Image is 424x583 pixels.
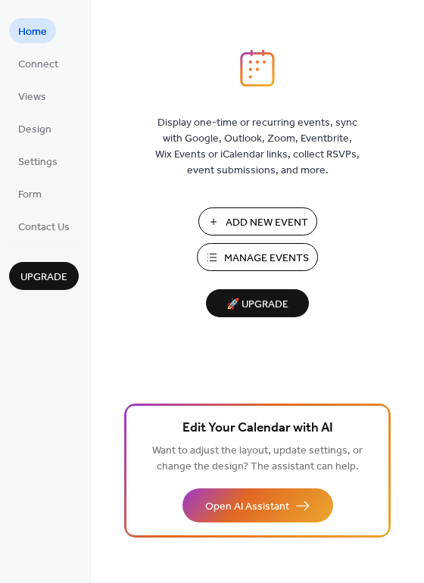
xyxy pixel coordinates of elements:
[215,295,300,315] span: 🚀 Upgrade
[198,207,317,235] button: Add New Event
[197,243,318,271] button: Manage Events
[226,215,308,231] span: Add New Event
[240,49,275,87] img: logo_icon.svg
[9,51,67,76] a: Connect
[9,181,51,206] a: Form
[18,24,47,40] span: Home
[9,214,79,238] a: Contact Us
[9,116,61,141] a: Design
[18,57,58,73] span: Connect
[9,83,55,108] a: Views
[9,18,56,43] a: Home
[20,270,67,285] span: Upgrade
[18,154,58,170] span: Settings
[182,418,333,439] span: Edit Your Calendar with AI
[152,441,363,477] span: Want to adjust the layout, update settings, or change the design? The assistant can help.
[18,122,51,138] span: Design
[18,220,70,235] span: Contact Us
[206,289,309,317] button: 🚀 Upgrade
[155,115,360,179] span: Display one-time or recurring events, sync with Google, Outlook, Zoom, Eventbrite, Wix Events or ...
[18,89,46,105] span: Views
[18,187,42,203] span: Form
[205,499,289,515] span: Open AI Assistant
[224,251,309,267] span: Manage Events
[9,262,79,290] button: Upgrade
[9,148,67,173] a: Settings
[182,488,333,522] button: Open AI Assistant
